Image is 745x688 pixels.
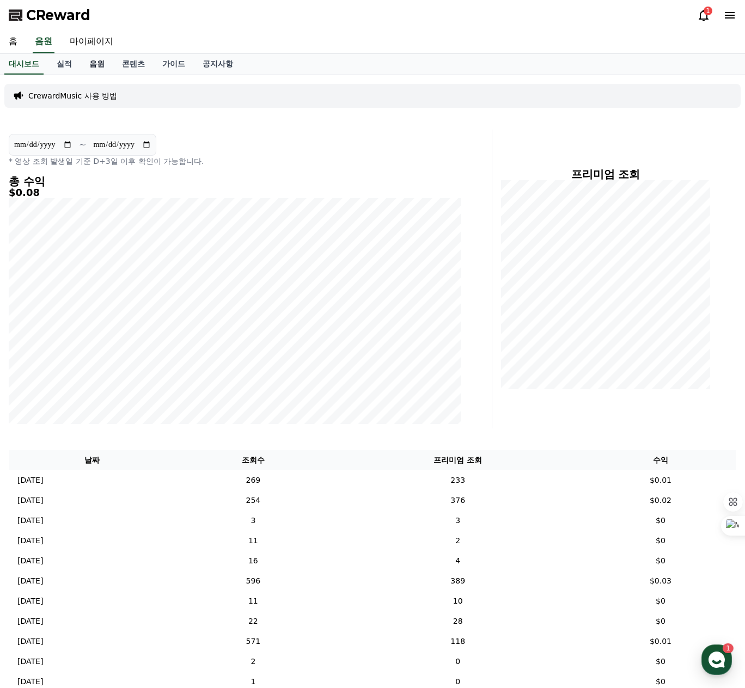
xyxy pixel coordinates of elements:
[175,591,331,611] td: 11
[154,54,194,75] a: 가이드
[585,611,736,631] td: $0
[331,531,585,551] td: 2
[585,531,736,551] td: $0
[585,571,736,591] td: $0.03
[17,636,43,647] p: [DATE]
[9,7,90,24] a: CReward
[175,551,331,571] td: 16
[175,571,331,591] td: 596
[585,490,736,511] td: $0.02
[585,511,736,531] td: $0
[81,54,113,75] a: 음원
[17,555,43,567] p: [DATE]
[194,54,242,75] a: 공지사항
[175,470,331,490] td: 269
[331,450,585,470] th: 프리미엄 조회
[17,595,43,607] p: [DATE]
[79,138,86,151] p: ~
[3,345,72,372] a: 홈
[17,495,43,506] p: [DATE]
[331,571,585,591] td: 389
[175,652,331,672] td: 2
[704,7,712,15] div: 1
[26,7,90,24] span: CReward
[585,551,736,571] td: $0
[4,54,44,75] a: 대시보드
[331,631,585,652] td: 118
[9,156,461,167] p: * 영상 조회 발생일 기준 D+3일 이후 확인이 가능합니다.
[331,591,585,611] td: 10
[72,345,141,372] a: 1대화
[168,361,181,370] span: 설정
[331,470,585,490] td: 233
[175,511,331,531] td: 3
[141,345,209,372] a: 설정
[17,515,43,526] p: [DATE]
[28,90,117,101] a: CrewardMusic 사용 방법
[331,652,585,672] td: 0
[585,450,736,470] th: 수익
[111,345,114,353] span: 1
[175,490,331,511] td: 254
[585,631,736,652] td: $0.01
[697,9,710,22] a: 1
[585,591,736,611] td: $0
[175,531,331,551] td: 11
[175,631,331,652] td: 571
[17,656,43,667] p: [DATE]
[17,475,43,486] p: [DATE]
[9,175,461,187] h4: 총 수익
[33,30,54,53] a: 음원
[331,551,585,571] td: 4
[34,361,41,370] span: 홈
[175,450,331,470] th: 조회수
[175,611,331,631] td: 22
[17,616,43,627] p: [DATE]
[17,676,43,687] p: [DATE]
[9,187,461,198] h5: $0.08
[501,168,710,180] h4: 프리미엄 조회
[48,54,81,75] a: 실적
[331,490,585,511] td: 376
[113,54,154,75] a: 콘텐츠
[100,362,113,371] span: 대화
[17,575,43,587] p: [DATE]
[585,470,736,490] td: $0.01
[61,30,122,53] a: 마이페이지
[9,450,175,470] th: 날짜
[331,611,585,631] td: 28
[331,511,585,531] td: 3
[17,535,43,546] p: [DATE]
[585,652,736,672] td: $0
